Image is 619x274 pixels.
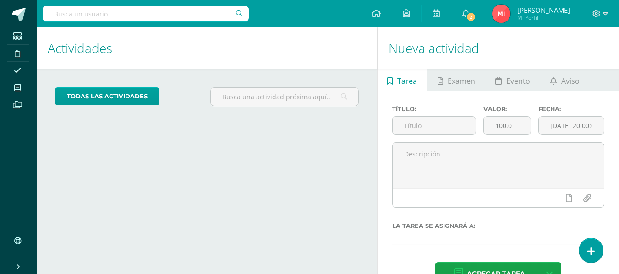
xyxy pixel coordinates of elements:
[539,117,604,134] input: Fecha de entrega
[392,222,604,229] label: La tarea se asignará a:
[397,70,417,92] span: Tarea
[393,117,476,134] input: Título
[392,106,477,113] label: Título:
[538,106,604,113] label: Fecha:
[211,88,358,106] input: Busca una actividad próxima aquí...
[517,14,570,21] span: Mi Perfil
[378,69,427,91] a: Tarea
[483,106,531,113] label: Valor:
[485,69,540,91] a: Evento
[561,70,580,92] span: Aviso
[389,27,608,69] h1: Nueva actividad
[540,69,589,91] a: Aviso
[43,6,249,21] input: Busca un usuario...
[448,70,475,92] span: Examen
[427,69,485,91] a: Examen
[517,5,570,15] span: [PERSON_NAME]
[484,117,531,134] input: Puntos máximos
[55,87,159,105] a: todas las Actividades
[492,5,510,23] img: a812bc87a8533d76724bfb54050ce3c9.png
[506,70,530,92] span: Evento
[48,27,366,69] h1: Actividades
[466,12,476,22] span: 2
